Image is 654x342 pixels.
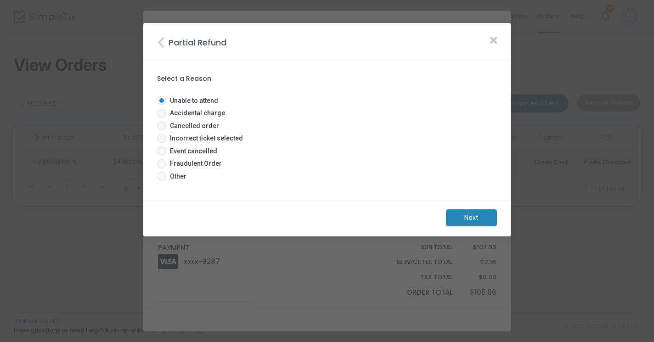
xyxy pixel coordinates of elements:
label: Select a Reason [157,74,497,84]
span: Cancelled order [166,121,219,131]
i: Close [157,36,169,49]
m-panel-title: Partial Refund [157,33,226,49]
m-button: Next [446,209,497,226]
span: Unable to attend [166,96,218,106]
span: Accidental charge [166,108,225,118]
span: Event cancelled [166,146,217,156]
span: Incorrect ticket selected [166,134,243,143]
span: Fraudulent Order [166,159,222,168]
span: Other [166,172,186,181]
